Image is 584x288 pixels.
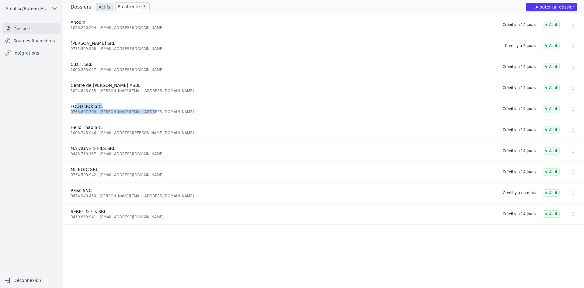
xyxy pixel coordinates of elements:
[71,62,92,67] span: C.D.T. SRL
[505,43,536,48] div: Créé il y a 2 jours
[71,46,498,51] div: 0771.909.568 - [EMAIL_ADDRESS][DOMAIN_NAME]
[2,35,61,46] a: Sources financières
[71,67,495,72] div: 1000.368.027 - [EMAIL_ADDRESS][DOMAIN_NAME]
[502,64,536,69] div: Créé il y a 14 jours
[71,109,495,114] div: 0768.607.709 - [PERSON_NAME][EMAIL_ADDRESS][DOMAIN_NAME]
[71,146,115,151] span: MATAGNE & FILS SRL
[543,105,560,112] span: Actif
[71,215,495,219] div: 0430.869.941 - [EMAIL_ADDRESS][DOMAIN_NAME]
[543,63,560,70] span: Actif
[71,3,91,11] h3: Dossiers
[71,151,495,156] div: 0443.710.167 - [EMAIL_ADDRESS][DOMAIN_NAME]
[71,130,495,135] div: 1008.746.946 - [EMAIL_ADDRESS][PERSON_NAME][DOMAIN_NAME]
[502,169,536,174] div: Créé il y a 14 jours
[502,106,536,111] div: Créé il y a 14 jours
[71,167,98,172] span: ML ELEC SRL
[71,194,495,198] div: 0674.940.450 - [PERSON_NAME][EMAIL_ADDRESS][DOMAIN_NAME]
[503,190,536,195] div: Créé il y a un mois
[71,188,92,193] span: RFisc SNC
[71,88,495,93] div: 1024.848.055 - [PERSON_NAME][EMAIL_ADDRESS][DOMAIN_NAME]
[543,42,560,49] span: Actif
[71,172,495,177] div: 0734.508.942 - [EMAIL_ADDRESS][DOMAIN_NAME]
[543,147,560,155] span: Actif
[526,3,577,11] button: Ajouter un dossier
[502,148,536,153] div: Créé il y a 14 jours
[71,25,495,30] div: 1026.260.394 - [EMAIL_ADDRESS][DOMAIN_NAME]
[71,209,106,214] span: SERET & Fils SRL
[71,41,115,46] span: [PERSON_NAME] SRL
[2,48,61,59] a: Intégrations
[543,168,560,176] span: Actif
[543,21,560,28] span: Actif
[543,126,560,133] span: Actif
[71,20,85,25] span: Anodin
[543,84,560,91] span: Actif
[502,85,536,90] div: Créé il y a 14 jours
[2,276,61,285] button: Déconnexion
[5,5,49,12] span: Arcofisc/Bureau Haot
[2,23,61,34] a: Dossiers
[115,2,150,11] a: En attente 3
[71,125,103,130] span: Hello Thao SRL
[543,210,560,218] span: Actif
[502,212,536,216] div: Créé il y a 14 jours
[96,3,113,11] a: Actifs
[2,4,61,13] button: Arcofisc/Bureau Haot
[71,83,141,88] span: Centre de [PERSON_NAME] ASBL
[71,104,103,109] span: FOOD BOX SRL
[141,4,147,10] span: 3
[502,127,536,132] div: Créé il y a 14 jours
[502,22,536,27] div: Créé il y a 14 jours
[543,189,560,197] span: Actif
